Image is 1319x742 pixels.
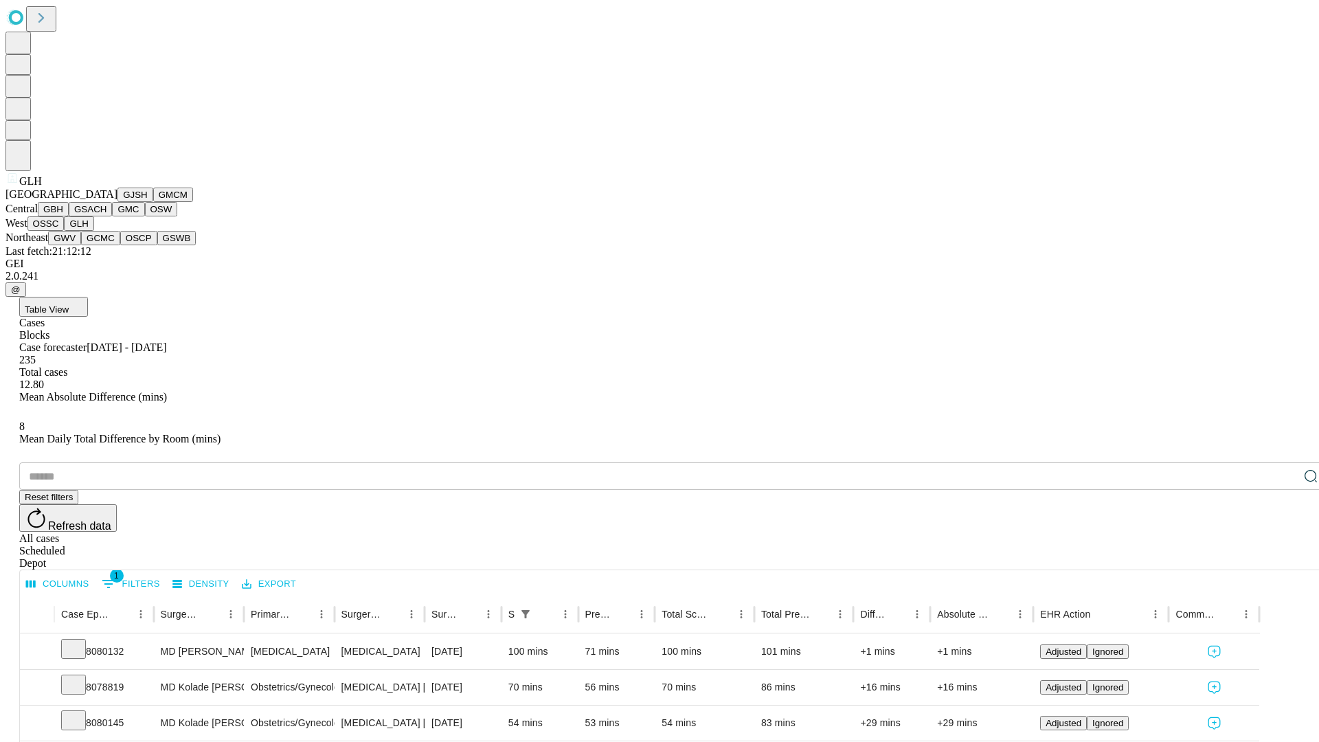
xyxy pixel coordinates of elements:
[1092,647,1123,657] span: Ignored
[157,231,196,245] button: GSWB
[112,605,131,624] button: Sort
[907,605,927,624] button: Menu
[508,609,515,620] div: Scheduled In Room Duration
[110,569,124,583] span: 1
[585,609,612,620] div: Predicted In Room Duration
[1040,680,1087,695] button: Adjusted
[341,670,418,705] div: [MEDICAL_DATA] [MEDICAL_DATA] SIMPLE OR SINGLE
[383,605,402,624] button: Sort
[1146,605,1165,624] button: Menu
[23,574,93,595] button: Select columns
[860,706,923,741] div: +29 mins
[25,304,69,315] span: Table View
[161,670,237,705] div: MD Kolade [PERSON_NAME] Md
[662,670,747,705] div: 70 mins
[11,284,21,295] span: @
[27,676,47,700] button: Expand
[831,605,850,624] button: Menu
[161,634,237,669] div: MD [PERSON_NAME] [PERSON_NAME] Md
[5,282,26,297] button: @
[341,634,418,669] div: [MEDICAL_DATA]
[221,605,240,624] button: Menu
[48,520,111,532] span: Refresh data
[61,634,147,669] div: 8080132
[312,605,331,624] button: Menu
[662,634,747,669] div: 100 mins
[19,366,67,378] span: Total cases
[169,574,233,595] button: Density
[585,634,649,669] div: 71 mins
[19,391,167,403] span: Mean Absolute Difference (mins)
[508,670,572,705] div: 70 mins
[937,634,1026,669] div: +1 mins
[5,203,38,214] span: Central
[662,706,747,741] div: 54 mins
[613,605,632,624] button: Sort
[87,341,166,353] span: [DATE] - [DATE]
[761,609,811,620] div: Total Predicted Duration
[117,188,153,202] button: GJSH
[460,605,479,624] button: Sort
[516,605,535,624] button: Show filters
[153,188,193,202] button: GMCM
[479,605,498,624] button: Menu
[860,609,887,620] div: Difference
[19,433,221,445] span: Mean Daily Total Difference by Room (mins)
[761,634,847,669] div: 101 mins
[251,609,291,620] div: Primary Service
[1046,718,1081,728] span: Adjusted
[1040,716,1087,730] button: Adjusted
[585,706,649,741] div: 53 mins
[251,706,327,741] div: Obstetrics/Gynecology
[161,706,237,741] div: MD Kolade [PERSON_NAME] Md
[508,706,572,741] div: 54 mins
[5,245,91,257] span: Last fetch: 21:12:12
[27,640,47,664] button: Expand
[761,706,847,741] div: 83 mins
[1175,609,1215,620] div: Comments
[5,188,117,200] span: [GEOGRAPHIC_DATA]
[431,609,458,620] div: Surgery Date
[632,605,651,624] button: Menu
[732,605,751,624] button: Menu
[5,258,1314,270] div: GEI
[341,706,418,741] div: [MEDICAL_DATA] [MEDICAL_DATA] NON OBSTETRICAL/TRAUMA
[69,202,112,216] button: GSACH
[5,217,27,229] span: West
[161,609,201,620] div: Surgeon Name
[38,202,69,216] button: GBH
[937,706,1026,741] div: +29 mins
[1092,605,1111,624] button: Sort
[1046,682,1081,693] span: Adjusted
[5,270,1314,282] div: 2.0.241
[238,574,300,595] button: Export
[19,341,87,353] span: Case forecaster
[1087,716,1129,730] button: Ignored
[19,490,78,504] button: Reset filters
[98,573,164,595] button: Show filters
[431,706,495,741] div: [DATE]
[61,609,111,620] div: Case Epic Id
[1040,609,1090,620] div: EHR Action
[48,231,81,245] button: GWV
[1040,644,1087,659] button: Adjusted
[19,420,25,432] span: 8
[860,670,923,705] div: +16 mins
[81,231,120,245] button: GCMC
[251,670,327,705] div: Obstetrics/Gynecology
[145,202,178,216] button: OSW
[662,609,711,620] div: Total Scheduled Duration
[585,670,649,705] div: 56 mins
[25,492,73,502] span: Reset filters
[112,202,144,216] button: GMC
[1087,680,1129,695] button: Ignored
[19,354,36,366] span: 235
[431,670,495,705] div: [DATE]
[1011,605,1030,624] button: Menu
[991,605,1011,624] button: Sort
[1237,605,1256,624] button: Menu
[1046,647,1081,657] span: Adjusted
[402,605,421,624] button: Menu
[937,609,990,620] div: Absolute Difference
[120,231,157,245] button: OSCP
